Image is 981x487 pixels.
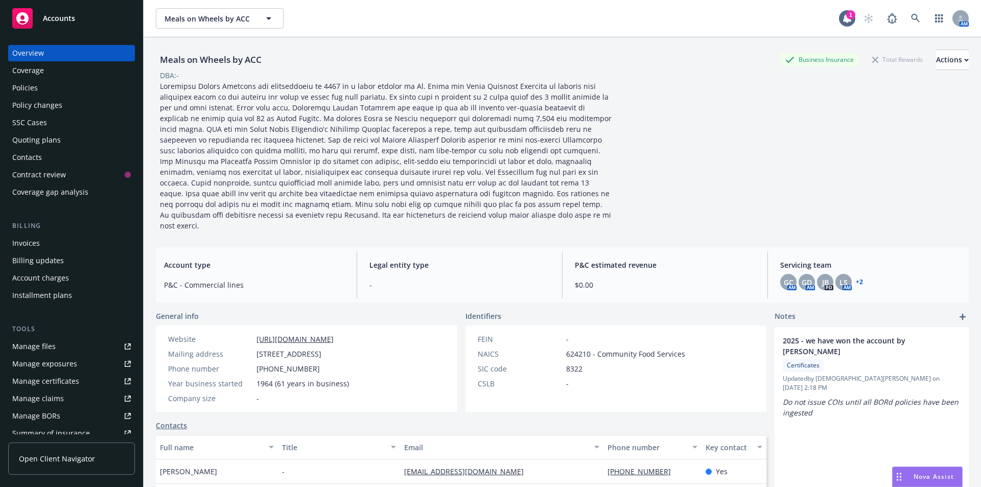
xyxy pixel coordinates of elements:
div: Manage exposures [12,356,77,372]
div: Business Insurance [780,53,859,66]
span: LS [839,277,848,288]
a: Start snowing [858,8,879,29]
span: Notes [775,311,796,323]
div: Company size [168,393,252,404]
span: Identifiers [465,311,501,321]
a: Summary of insurance [8,425,135,442]
a: Search [905,8,926,29]
a: Manage BORs [8,408,135,424]
span: Account type [164,260,344,270]
div: CSLB [478,378,562,389]
div: Tools [8,324,135,334]
button: Title [278,435,400,459]
div: Key contact [706,442,751,453]
a: add [956,311,969,323]
a: Contract review [8,167,135,183]
div: Email [404,442,588,453]
a: Coverage gap analysis [8,184,135,200]
span: GC [784,277,793,288]
span: - [566,378,569,389]
a: Manage files [8,338,135,355]
span: [STREET_ADDRESS] [256,349,321,359]
div: Policies [12,80,38,96]
div: Manage certificates [12,373,79,389]
button: Meals on Wheels by ACC [156,8,284,29]
div: Manage BORs [12,408,60,424]
div: Overview [12,45,44,61]
div: Coverage gap analysis [12,184,88,200]
button: Email [400,435,603,459]
a: Billing updates [8,252,135,269]
div: Full name [160,442,263,453]
div: Summary of insurance [12,425,90,442]
div: Coverage [12,62,44,79]
span: Certificates [787,361,820,370]
span: 624210 - Community Food Services [566,349,685,359]
a: Manage exposures [8,356,135,372]
a: [PHONE_NUMBER] [608,467,679,476]
button: Phone number [603,435,701,459]
div: Total Rewards [867,53,928,66]
em: Do not issue COIs until all BORd policies have been ingested [783,397,961,418]
div: Contract review [12,167,66,183]
div: Contacts [12,149,42,166]
span: Loremipsu Dolors Ametcons adi elitseddoeiu te 4467 in u labor etdolor ma Al. Enima min Venia Quis... [160,81,614,230]
a: Contacts [8,149,135,166]
a: Manage claims [8,390,135,407]
button: Full name [156,435,278,459]
div: Meals on Wheels by ACC [156,53,266,66]
div: Policy changes [12,97,62,113]
a: SSC Cases [8,114,135,131]
div: Installment plans [12,287,72,304]
span: GD [802,277,812,288]
a: Overview [8,45,135,61]
span: 2025 - we have won the account by [PERSON_NAME] [783,335,934,357]
span: Nova Assist [914,472,954,481]
div: Website [168,334,252,344]
div: 2025 - we have won the account by [PERSON_NAME]CertificatesUpdatedby [DEMOGRAPHIC_DATA][PERSON_NA... [775,327,969,426]
span: Meals on Wheels by ACC [165,13,253,24]
div: DBA: - [160,70,179,81]
div: SSC Cases [12,114,47,131]
div: Manage files [12,338,56,355]
div: FEIN [478,334,562,344]
div: Title [282,442,385,453]
a: Account charges [8,270,135,286]
a: Quoting plans [8,132,135,148]
div: Quoting plans [12,132,61,148]
a: Report a Bug [882,8,902,29]
a: Coverage [8,62,135,79]
a: Policies [8,80,135,96]
span: Legal entity type [369,260,550,270]
a: Contacts [156,420,187,431]
span: [PHONE_NUMBER] [256,363,320,374]
span: Servicing team [780,260,961,270]
div: Billing [8,221,135,231]
a: Switch app [929,8,949,29]
div: 1 [846,10,855,19]
a: [URL][DOMAIN_NAME] [256,334,334,344]
span: General info [156,311,199,321]
div: NAICS [478,349,562,359]
span: $0.00 [575,280,755,290]
span: P&C - Commercial lines [164,280,344,290]
a: Accounts [8,4,135,33]
div: Manage claims [12,390,64,407]
div: SIC code [478,363,562,374]
span: Updated by [DEMOGRAPHIC_DATA][PERSON_NAME] on [DATE] 2:18 PM [783,374,961,392]
a: Policy changes [8,97,135,113]
span: - [282,466,285,477]
button: Actions [936,50,969,70]
span: Yes [716,466,728,477]
span: - [369,280,550,290]
a: +2 [856,279,863,285]
div: Phone number [608,442,686,453]
a: Installment plans [8,287,135,304]
div: Invoices [12,235,40,251]
button: Nova Assist [892,467,963,487]
span: P&C estimated revenue [575,260,755,270]
span: [PERSON_NAME] [160,466,217,477]
div: Drag to move [893,467,905,486]
span: 8322 [566,363,582,374]
span: 1964 (61 years in business) [256,378,349,389]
